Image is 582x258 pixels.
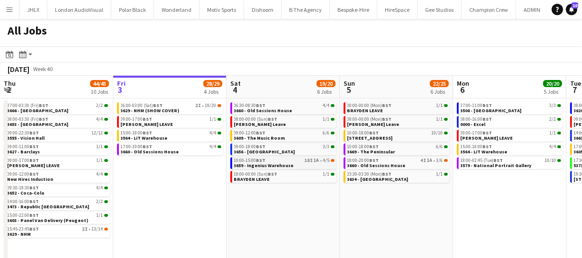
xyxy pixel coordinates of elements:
div: 15:45-23:45BST2I•13/143629 - NHM [4,226,110,240]
span: 4/5 [331,159,335,162]
div: 08:00-00:00 (Sun)BST1/1[PERSON_NAME] Leave [230,116,336,130]
a: 08:00-00:00 (Mon)BST1/1[PERSON_NAME] Leave [347,116,448,127]
div: 17:00-19:00BST4/43660 - Old Sessions House [117,143,223,157]
span: 3634 - Botree Hotel Ballroom [347,176,409,182]
span: 4 [229,84,241,95]
div: 14:00-16:00BST2/23473 - Republic [GEOGRAPHIC_DATA] [4,198,110,212]
span: 4/4 [331,104,335,107]
span: 3660 - Old Sessions House [347,162,406,169]
span: 1/1 [436,172,443,177]
span: 18:00-20:00 [347,158,379,163]
div: 08:00-16:00BST2/20000 - Excel [457,116,563,130]
span: 4/4 [323,103,330,108]
span: 1/1 [323,117,330,122]
span: 3660 - Old Sessions House [121,149,179,155]
span: 15:00-22:00 [8,213,39,218]
span: 4/4 [550,144,556,149]
span: 20/20 [543,80,562,87]
span: 13/14 [92,227,103,231]
span: 06:00-03:00 (Sat) [121,103,163,108]
span: BST [154,102,163,108]
span: BST [30,198,39,205]
span: BST [268,116,278,122]
a: 00:00-00:00 (Mon)BST1/1BRAYDEN LEAVE [347,102,448,113]
span: 1/1 [210,117,217,122]
button: ADMIN [516,0,548,19]
span: BST [30,226,39,232]
button: B The Agency [282,0,330,19]
span: Thu [4,79,16,88]
span: 6/6 [323,131,330,135]
span: 10 [572,2,578,9]
a: 08:00-03:30 (Fri)BST4/43653 - [GEOGRAPHIC_DATA] [8,116,108,127]
span: 2 [2,84,16,95]
span: 4/4 [104,118,108,121]
div: 4 Jobs [204,88,222,95]
div: 18:00-02:45 (Tue)BST10/103579 - National Portrait Gallery [457,157,563,171]
span: BST [30,143,39,150]
span: 08:00-16:00 [461,117,492,122]
span: 3 [116,84,126,95]
span: 10:00-18:00 [347,131,379,135]
span: 28/29 [203,80,222,87]
button: Wonderland [154,0,200,19]
span: 3579 - National Portrait Gallery [461,162,532,169]
span: BST [143,143,153,150]
span: ANDY LEAVE [461,135,513,141]
span: 3/3 [323,144,330,149]
span: ANDY LEAVE [8,162,60,169]
span: 19/20 [205,103,217,108]
span: 3473 - Republic London [8,204,90,210]
button: Gee Studios [418,0,462,19]
a: 23:30-03:30 (Mon)BST1/13634 - [GEOGRAPHIC_DATA] [347,171,448,182]
span: 4/4 [557,145,561,148]
a: 06:30-08:30BST4/43660 - Old Sessions House [234,102,335,113]
a: 10:00-18:00BST10/10[STREET_ADDRESS] [347,130,448,141]
a: 07:00-11:00BST3/33508 - [GEOGRAPHIC_DATA] [461,102,561,113]
div: 09:00-12:00BST6/63609 - The Music Room [230,130,336,143]
span: BST [30,157,39,163]
div: 15:00-22:00BST1/13603 - Panel Van Delivery (Peugeot) [4,212,110,226]
span: 2/2 [104,200,108,203]
span: 3/3 [557,104,561,107]
span: 10:00-18:00 [347,144,379,149]
span: 09:30-19:30 [8,186,39,190]
span: 19/20 [317,80,336,87]
span: 1/1 [104,145,108,148]
div: 09:00-12:00BST4/4New Hires Induction [4,171,110,185]
span: 3564 - Trafalgar Square [347,135,393,141]
span: 0000 - Excel [461,121,486,127]
span: 09:00-18:00 [234,144,266,149]
a: 08:00-16:00BST2/20000 - Excel [461,116,561,127]
span: 1/1 [104,159,108,162]
span: 2/2 [97,199,103,204]
span: Mon [457,79,469,88]
span: 4/4 [218,145,221,148]
span: 1/1 [436,117,443,122]
a: 09:00-18:00BST3/33656 - [GEOGRAPHIC_DATA] [234,143,335,154]
button: HireSpace [377,0,418,19]
div: 10 Jobs [91,88,109,95]
span: 3/3 [331,145,335,148]
div: • [347,158,448,163]
span: BST [30,185,39,191]
span: Shane Leave [234,121,286,127]
span: 15:45-23:45 [8,227,39,231]
span: 12/12 [104,132,108,134]
span: BST [39,102,49,108]
span: 09:00-17:00 [461,131,492,135]
span: 09:00-22:30 [8,131,39,135]
span: 08:00-00:00 (Mon) [347,117,392,122]
span: 18:00-02:45 (Tue) [461,158,503,163]
span: 1/1 [323,172,330,177]
span: 3/3 [550,103,556,108]
span: 2/2 [550,117,556,122]
span: 4/4 [97,172,103,177]
span: ANDY LEAVE [121,121,173,127]
span: 10/10 [432,131,443,135]
div: 08:00-00:00 (Mon)BST1/1[PERSON_NAME] Leave [344,116,450,130]
div: 10:00-18:00BST6/63669 - The Peninsular [344,143,450,157]
span: 3653 - Millennium Hotel [8,121,69,127]
span: 3555 - Vision Hall [8,135,45,141]
span: BST [143,130,153,136]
